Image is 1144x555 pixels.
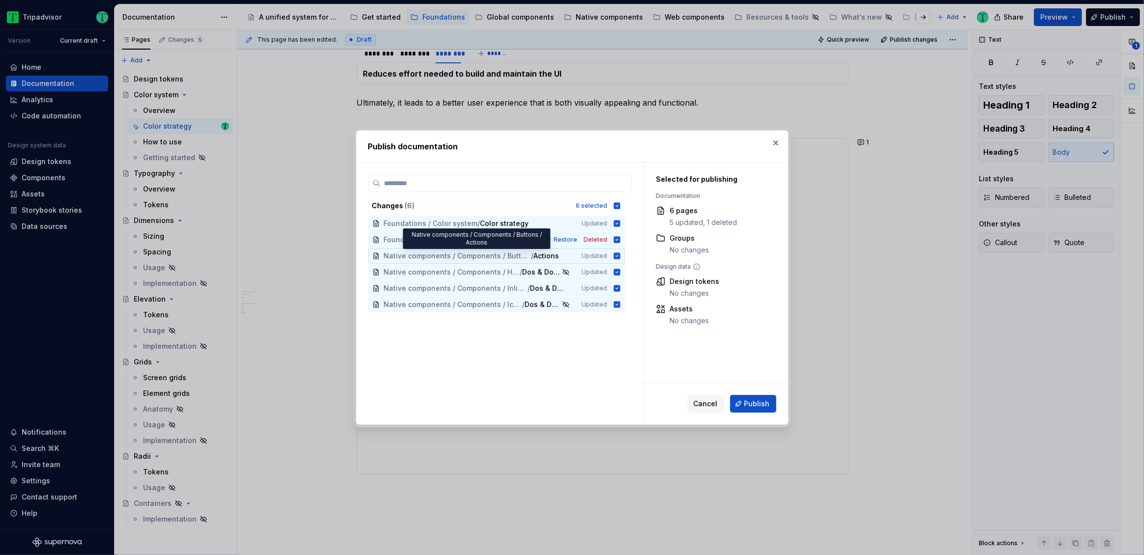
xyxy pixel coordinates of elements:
div: No changes [670,316,709,326]
div: Selected for publishing [656,174,765,184]
span: Dos & Don'ts [522,267,560,277]
span: / [478,219,480,228]
span: Updated [582,268,607,276]
div: Groups [670,233,709,243]
span: Native components / Components / Histogram [384,267,520,277]
span: Updated [582,220,607,227]
span: Deleted [584,236,607,244]
span: Native components / Components / Inline Prompt [384,283,528,293]
span: / [531,251,533,261]
div: 6 pages [670,206,737,216]
span: Restore [554,236,577,244]
div: 5 updated, 1 deleted [670,218,737,227]
h2: Publish documentation [368,140,776,152]
button: Restore [541,235,582,245]
span: Native components / Components / Icon Container [384,300,523,309]
span: Color strategy [480,219,529,228]
span: Native components / Components / Buttons [384,251,531,261]
span: Publish [744,399,770,409]
span: Actions [533,251,559,261]
span: Updated [582,301,607,308]
div: Design data [656,263,765,271]
div: No changes [670,245,709,255]
div: Design tokens [670,277,719,286]
div: No changes [670,288,719,298]
button: Publish [730,395,776,413]
button: Cancel [687,395,724,413]
div: Assets [670,304,709,314]
div: Native components / Components / Buttons / Actions [403,228,551,249]
span: Foundations / Color system [384,235,458,245]
div: Documentation [656,192,765,200]
div: 6 selected [576,202,607,210]
span: / [528,283,530,293]
span: Foundations / Color system [384,219,478,228]
span: Updated [582,284,607,292]
span: / [520,267,522,277]
span: Dos & Don'ts [530,283,568,293]
span: ( 6 ) [405,201,415,210]
span: Cancel [694,399,718,409]
span: / [522,300,525,309]
span: Dos & Don'ts [525,300,559,309]
div: Changes [372,201,570,211]
span: Updated [582,252,607,260]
